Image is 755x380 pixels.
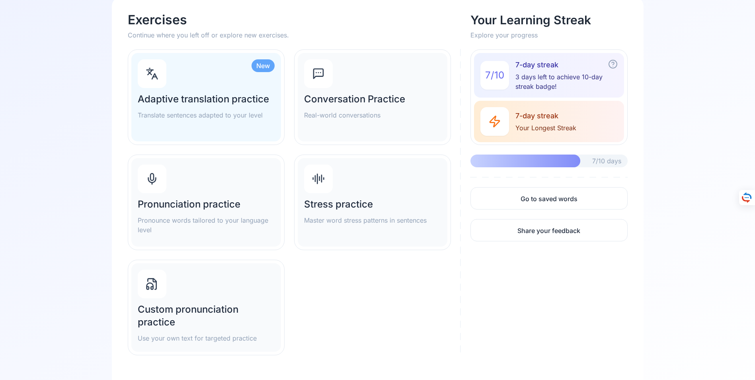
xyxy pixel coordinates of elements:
a: Stress practiceMaster word stress patterns in sentences [294,155,451,250]
a: Go to saved words [470,187,627,210]
a: NewAdaptive translation practiceTranslate sentences adapted to your level [128,49,285,145]
a: Conversation PracticeReal-world conversations [294,49,451,145]
p: Explore your progress [470,30,627,40]
span: 7/10 days [592,156,621,166]
h2: Custom pronunciation practice [138,303,275,329]
a: Custom pronunciation practiceUse your own text for targeted practice [128,260,285,355]
h2: Stress practice [304,198,441,211]
span: 3 days left to achieve 10-day streak badge! [515,72,617,91]
span: Your Longest Streak [515,123,576,133]
h2: Pronunciation practice [138,198,275,211]
h2: Conversation Practice [304,93,441,106]
div: New [252,59,275,72]
p: Pronounce words tailored to your language level [138,215,275,235]
h2: Your Learning Streak [470,13,627,27]
a: Share your feedback [470,219,627,241]
p: Continue where you left off or explore new exercises. [128,30,461,40]
span: 7 / 10 [485,69,504,82]
p: Translate sentences adapted to your level [138,110,275,120]
p: Real-world conversations [304,110,441,120]
h1: Exercises [128,13,461,27]
a: Pronunciation practicePronounce words tailored to your language level [128,155,285,250]
p: Use your own text for targeted practice [138,333,275,343]
span: 7-day streak [515,110,576,121]
span: 7-day streak [515,59,617,71]
p: Master word stress patterns in sentences [304,215,441,225]
h2: Adaptive translation practice [138,93,275,106]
